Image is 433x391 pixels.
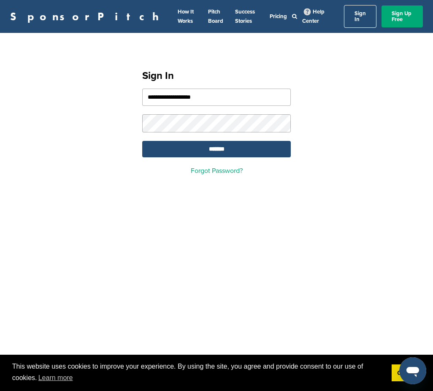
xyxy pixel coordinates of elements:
[142,68,291,84] h1: Sign In
[302,7,325,26] a: Help Center
[392,364,421,381] a: dismiss cookie message
[12,361,385,384] span: This website uses cookies to improve your experience. By using the site, you agree and provide co...
[208,8,223,24] a: Pitch Board
[191,167,243,175] a: Forgot Password?
[344,5,376,28] a: Sign In
[399,357,426,384] iframe: Button to launch messaging window
[10,11,164,22] a: SponsorPitch
[235,8,255,24] a: Success Stories
[37,372,74,384] a: learn more about cookies
[382,5,423,27] a: Sign Up Free
[270,13,287,20] a: Pricing
[178,8,194,24] a: How It Works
